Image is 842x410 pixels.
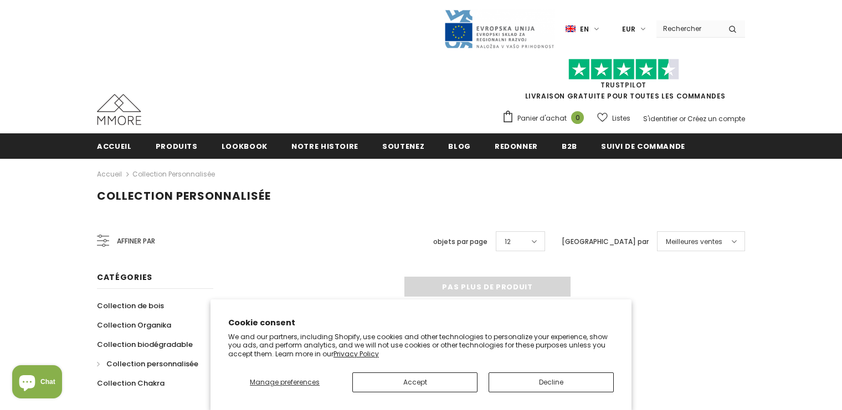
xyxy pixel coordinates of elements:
[97,373,165,393] a: Collection Chakra
[117,235,155,247] span: Affiner par
[444,24,555,33] a: Javni Razpis
[571,111,584,124] span: 0
[622,24,635,35] span: EUR
[97,296,164,315] a: Collection de bois
[666,236,722,247] span: Meilleures ventes
[580,24,589,35] span: en
[291,141,358,152] span: Notre histoire
[568,59,679,80] img: Faites confiance aux étoiles pilotes
[502,64,745,101] span: LIVRAISON GRATUITE POUR TOUTES LES COMMANDES
[489,372,614,392] button: Decline
[97,315,171,335] a: Collection Organika
[291,133,358,158] a: Notre histoire
[132,169,215,179] a: Collection personnalisée
[97,188,271,204] span: Collection personnalisée
[382,141,424,152] span: soutenez
[687,114,745,123] a: Créez un compte
[566,24,576,34] img: i-lang-1.png
[97,141,132,152] span: Accueil
[97,335,193,354] a: Collection biodégradable
[222,141,268,152] span: Lookbook
[679,114,686,123] span: or
[156,141,198,152] span: Produits
[562,141,577,152] span: B2B
[448,141,471,152] span: Blog
[600,80,646,90] a: TrustPilot
[97,300,164,311] span: Collection de bois
[228,317,614,329] h2: Cookie consent
[97,320,171,330] span: Collection Organika
[502,110,589,127] a: Panier d'achat 0
[444,9,555,49] img: Javni Razpis
[643,114,677,123] a: S'identifier
[228,333,614,359] p: We and our partners, including Shopify, use cookies and other technologies to personalize your ex...
[601,141,685,152] span: Suivi de commande
[433,236,487,247] label: objets par page
[333,349,379,359] a: Privacy Policy
[156,133,198,158] a: Produits
[97,378,165,388] span: Collection Chakra
[106,359,198,369] span: Collection personnalisée
[97,94,141,125] img: Cas MMORE
[562,236,649,247] label: [GEOGRAPHIC_DATA] par
[222,133,268,158] a: Lookbook
[656,20,720,37] input: Search Site
[517,113,567,124] span: Panier d'achat
[448,133,471,158] a: Blog
[612,113,630,124] span: Listes
[562,133,577,158] a: B2B
[495,141,538,152] span: Redonner
[597,108,630,128] a: Listes
[505,236,511,247] span: 12
[9,365,65,401] inbox-online-store-chat: Shopify online store chat
[97,168,122,181] a: Accueil
[228,372,341,392] button: Manage preferences
[352,372,478,392] button: Accept
[382,133,424,158] a: soutenez
[495,133,538,158] a: Redonner
[97,339,193,350] span: Collection biodégradable
[97,354,198,373] a: Collection personnalisée
[250,377,320,387] span: Manage preferences
[97,272,152,283] span: Catégories
[97,133,132,158] a: Accueil
[601,133,685,158] a: Suivi de commande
